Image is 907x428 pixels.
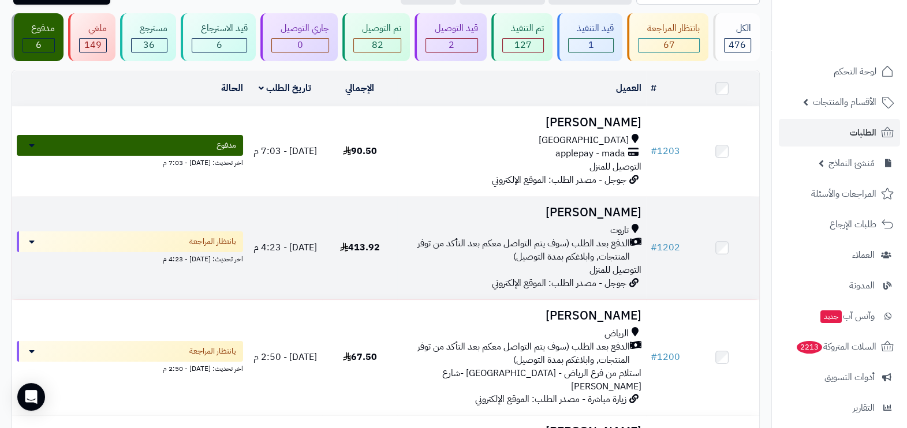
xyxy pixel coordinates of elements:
div: ملغي [79,22,106,35]
div: تم التوصيل [353,22,401,35]
a: قيد التوصيل 2 [412,13,488,61]
h3: [PERSON_NAME] [402,206,641,219]
div: 67 [639,39,699,52]
span: الدفع بعد الطلب (سوف يتم التواصل معكم بعد التأكد من توفر المنتجات, وابلاغكم بمدة التوصيل) [402,237,630,264]
span: 6 [36,38,42,52]
div: 0 [272,39,328,52]
span: السلات المتروكة [796,339,876,355]
div: جاري التوصيل [271,22,329,35]
div: 6 [23,39,54,52]
span: applepay - mada [555,147,625,160]
div: قيد الاسترجاع [192,22,247,35]
span: [DATE] - 7:03 م [253,144,317,158]
img: logo-2.png [828,31,896,55]
span: # [651,241,657,254]
a: جاري التوصيل 0 [258,13,339,61]
a: الطلبات [779,119,900,147]
span: لوحة التحكم [834,63,876,80]
div: 36 [132,39,167,52]
span: # [651,144,657,158]
h3: [PERSON_NAME] [402,116,641,129]
a: تم التوصيل 82 [340,13,412,61]
div: تم التنفيذ [502,22,544,35]
a: قيد الاسترجاع 6 [178,13,258,61]
a: السلات المتروكة2213 [779,333,900,361]
span: 476 [729,38,746,52]
span: التوصيل للمنزل [589,160,641,174]
span: الطلبات [850,125,876,141]
span: مدفوع [217,140,236,151]
a: تاريخ الطلب [259,81,311,95]
span: 82 [372,38,383,52]
span: 67.50 [343,350,377,364]
div: 127 [503,39,543,52]
span: 36 [143,38,155,52]
span: زيارة مباشرة - مصدر الطلب: الموقع الإلكتروني [475,392,626,406]
div: 82 [354,39,401,52]
div: مسترجع [131,22,167,35]
div: 1 [569,39,613,52]
a: المراجعات والأسئلة [779,180,900,208]
span: وآتس آب [819,308,875,324]
span: التوصيل للمنزل [589,263,641,277]
div: مدفوع [23,22,55,35]
a: وآتس آبجديد [779,302,900,330]
span: جوجل - مصدر الطلب: الموقع الإلكتروني [492,276,626,290]
a: بانتظار المراجعة 67 [625,13,710,61]
div: اخر تحديث: [DATE] - 2:50 م [17,362,243,374]
a: #1203 [651,144,680,158]
span: العملاء [852,247,875,263]
span: جوجل - مصدر الطلب: الموقع الإلكتروني [492,173,626,187]
span: أدوات التسويق [824,369,875,385]
a: مدفوع 6 [9,13,66,61]
span: الدفع بعد الطلب (سوف يتم التواصل معكم بعد التأكد من توفر المنتجات, وابلاغكم بمدة التوصيل) [402,340,630,367]
span: # [651,350,657,364]
span: 127 [514,38,532,52]
div: اخر تحديث: [DATE] - 4:23 م [17,252,243,264]
div: Open Intercom Messenger [17,383,45,411]
span: 6 [217,38,222,52]
span: المدونة [849,277,875,294]
a: العميل [616,81,641,95]
span: 2213 [797,341,822,354]
div: قيد التنفيذ [568,22,614,35]
span: المراجعات والأسئلة [811,186,876,202]
span: طلبات الإرجاع [830,216,876,232]
span: 413.92 [340,241,380,254]
span: الرياض [604,327,629,340]
span: 90.50 [343,144,377,158]
span: استلام من فرع الرياض - [GEOGRAPHIC_DATA] -شارع [PERSON_NAME] [442,366,641,393]
div: 6 [192,39,247,52]
a: #1202 [651,241,680,254]
a: الإجمالي [345,81,374,95]
span: 0 [297,38,303,52]
span: [DATE] - 2:50 م [253,350,317,364]
a: لوحة التحكم [779,58,900,85]
div: الكل [724,22,751,35]
span: الأقسام والمنتجات [813,94,876,110]
a: ملغي 149 [66,13,117,61]
span: جديد [820,310,842,323]
div: بانتظار المراجعة [638,22,699,35]
span: تاروت [610,224,629,237]
a: #1200 [651,350,680,364]
a: مسترجع 36 [118,13,178,61]
span: بانتظار المراجعة [189,236,236,247]
a: طلبات الإرجاع [779,211,900,238]
span: 149 [84,38,102,52]
span: بانتظار المراجعة [189,346,236,357]
a: الكل476 [711,13,762,61]
span: مُنشئ النماذج [828,155,875,171]
span: التقارير [853,400,875,416]
a: تم التنفيذ 127 [489,13,555,61]
a: المدونة [779,272,900,299]
span: 2 [449,38,454,52]
a: الحالة [221,81,243,95]
span: 67 [663,38,674,52]
div: 149 [80,39,106,52]
div: اخر تحديث: [DATE] - 7:03 م [17,156,243,168]
span: [GEOGRAPHIC_DATA] [539,134,629,147]
span: 1 [588,38,594,52]
span: [DATE] - 4:23 م [253,241,317,254]
div: قيد التوصيل [425,22,477,35]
